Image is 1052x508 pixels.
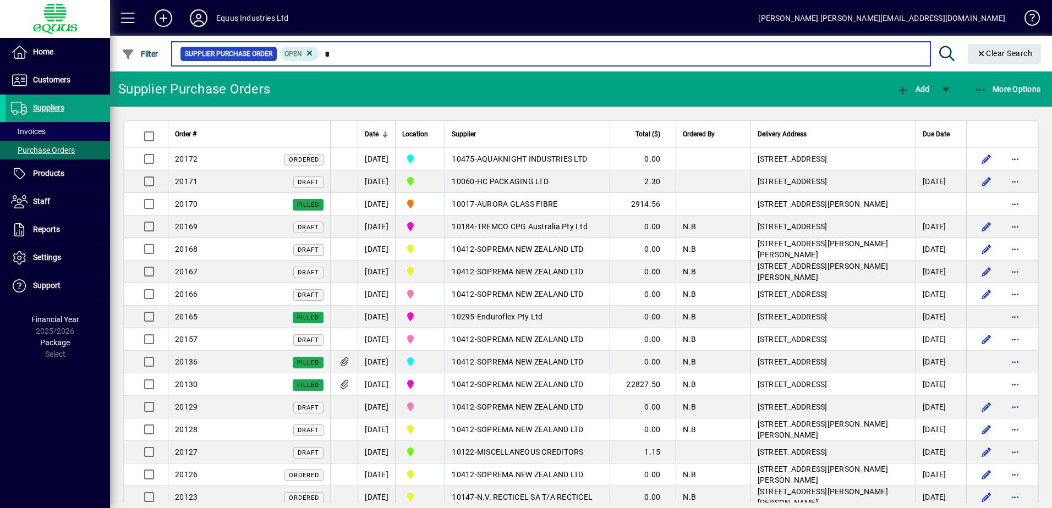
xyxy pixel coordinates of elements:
span: Support [33,281,61,290]
span: Draft [298,246,319,253]
button: More Options [971,79,1044,99]
td: [STREET_ADDRESS][PERSON_NAME] [750,193,916,216]
td: 1.15 [610,441,676,463]
span: Supplier [452,128,476,140]
button: More options [1006,488,1024,506]
div: [PERSON_NAME] [PERSON_NAME][EMAIL_ADDRESS][DOMAIN_NAME] [758,9,1005,27]
span: SOPREMA NEW ZEALAND LTD [477,470,584,479]
button: Edit [978,421,995,438]
span: Filter [122,49,158,58]
button: More options [1006,218,1024,235]
span: 10412 [452,402,474,411]
span: 10475 [452,154,474,163]
td: 0.00 [610,351,676,373]
span: 2N NORTHERN [402,310,438,323]
span: SOPREMA NEW ZEALAND LTD [477,425,584,434]
td: [DATE] [358,216,395,238]
button: Edit [978,285,995,303]
span: Invoices [11,127,46,136]
span: 20168 [175,245,198,253]
td: 0.00 [610,238,676,261]
span: Total ($) [635,128,660,140]
td: [STREET_ADDRESS][PERSON_NAME][PERSON_NAME] [750,463,916,486]
td: [DATE] [916,373,966,396]
td: 2.30 [610,170,676,193]
button: More options [1006,195,1024,213]
span: N.B [683,493,696,501]
td: [DATE] [358,170,395,193]
button: More options [1006,398,1024,416]
td: [STREET_ADDRESS] [750,283,916,306]
span: 10412 [452,380,474,389]
span: 20172 [175,154,198,163]
td: [STREET_ADDRESS] [750,441,916,463]
td: [STREET_ADDRESS] [750,328,916,351]
span: N.B [683,222,696,231]
td: [DATE] [916,328,966,351]
span: N.B [683,245,696,253]
div: Location [402,128,438,140]
button: Edit [978,330,995,348]
td: [DATE] [358,148,395,170]
button: More options [1006,376,1024,393]
td: [DATE] [358,193,395,216]
span: 2A AZI''S Global Investments [402,400,438,413]
button: More options [1006,263,1024,280]
button: Edit [978,488,995,506]
button: Edit [978,218,995,235]
td: [DATE] [916,463,966,486]
td: [DATE] [916,170,966,193]
td: 0.00 [610,261,676,283]
span: 10017 [452,200,474,208]
span: Ordered [289,494,319,501]
span: Draft [298,224,319,231]
span: 20130 [175,380,198,389]
span: 10412 [452,425,474,434]
span: 20128 [175,425,198,434]
span: 2N NORTHERN [402,378,438,391]
td: [STREET_ADDRESS] [750,170,916,193]
td: - [445,373,610,396]
td: 0.00 [610,306,676,328]
button: More options [1006,285,1024,303]
td: [DATE] [358,238,395,261]
td: - [445,216,610,238]
a: Staff [6,188,110,216]
span: AURORA GLASS FIBRE [477,200,558,208]
span: 10184 [452,222,474,231]
td: [STREET_ADDRESS] [750,351,916,373]
td: [DATE] [916,441,966,463]
td: [DATE] [916,418,966,441]
a: Knowledge Base [1016,2,1038,38]
span: Order # [175,128,196,140]
button: Edit [978,173,995,190]
span: N.B [683,312,696,321]
span: 4A DSV LOGISTICS - CHCH [402,468,438,481]
span: 1B BLENHEIM [402,175,438,188]
td: [DATE] [358,396,395,418]
button: Edit [978,398,995,416]
span: Enduroflex Pty Ltd [477,312,543,321]
td: [STREET_ADDRESS] [750,396,916,418]
span: Ordered [289,156,319,163]
span: More Options [974,85,1041,93]
td: 0.00 [610,283,676,306]
span: N.B [683,267,696,276]
button: Add [146,8,181,28]
span: Filled [297,359,319,366]
a: Invoices [6,122,110,141]
span: 10412 [452,357,474,366]
a: Purchase Orders [6,141,110,159]
span: 4A DSV LOGISTICS - CHCH [402,490,438,504]
span: SOPREMA NEW ZEALAND LTD [477,290,584,299]
span: TREMCO CPG Australia Pty Ltd [477,222,588,231]
span: Delivery Address [758,128,807,140]
span: Reports [33,225,60,234]
td: [DATE] [358,373,395,396]
td: [DATE] [916,306,966,328]
span: 10295 [452,312,474,321]
span: 3C CENTRAL [402,152,438,165]
span: Supplier Purchase Order [185,48,272,59]
span: Products [33,169,64,178]
td: [DATE] [358,418,395,441]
